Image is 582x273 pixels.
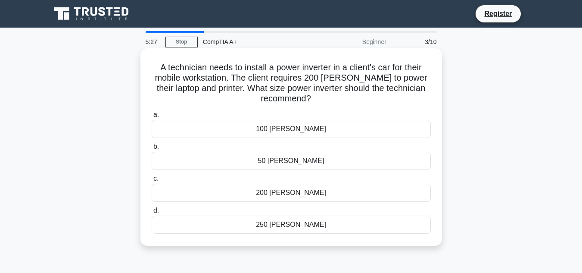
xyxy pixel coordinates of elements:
span: b. [153,143,159,150]
div: 5:27 [140,33,165,50]
div: Beginner [316,33,392,50]
span: d. [153,207,159,214]
div: 250 [PERSON_NAME] [152,216,431,234]
a: Register [479,8,517,19]
div: 3/10 [392,33,442,50]
h5: A technician needs to install a power inverter in a client's car for their mobile workstation. Th... [151,62,432,104]
div: 50 [PERSON_NAME] [152,152,431,170]
span: c. [153,175,159,182]
a: Stop [165,37,198,47]
div: CompTIA A+ [198,33,316,50]
div: 200 [PERSON_NAME] [152,184,431,202]
span: a. [153,111,159,118]
div: 100 [PERSON_NAME] [152,120,431,138]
